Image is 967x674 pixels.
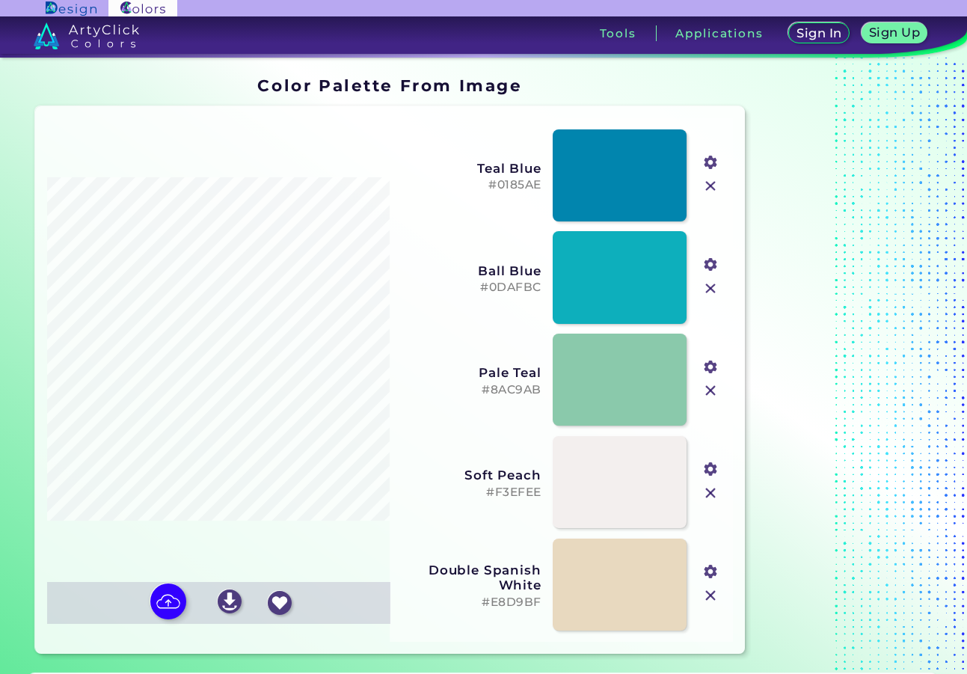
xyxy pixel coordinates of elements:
h5: #8AC9AB [399,383,541,397]
img: icon_close.svg [701,586,720,605]
h3: Ball Blue [399,263,541,278]
img: icon_favourite_white.svg [268,591,292,615]
h3: Double Spanish White [399,563,541,592]
img: icon_download_white.svg [218,589,242,613]
img: icon_close.svg [701,483,720,503]
a: Sign Up [861,22,929,44]
h5: Sign In [796,27,843,40]
img: icon_close.svg [701,177,720,196]
img: icon_close.svg [701,279,720,298]
h3: Teal Blue [399,161,541,176]
img: logo_artyclick_colors_white.svg [34,22,139,49]
h3: Soft Peach [399,468,541,482]
h5: #E8D9BF [399,595,541,610]
h1: Color Palette From Image [257,74,522,96]
h3: Applications [675,28,763,39]
img: ArtyClick Design logo [46,1,96,16]
a: Sign In [788,22,850,44]
h5: Sign Up [868,26,921,39]
img: icon picture [150,583,186,619]
img: icon_close.svg [701,381,720,400]
h5: #0DAFBC [399,281,541,295]
h3: Tools [600,28,636,39]
h3: Pale Teal [399,365,541,380]
h5: #0185AE [399,178,541,192]
h5: #F3EFEE [399,485,541,500]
